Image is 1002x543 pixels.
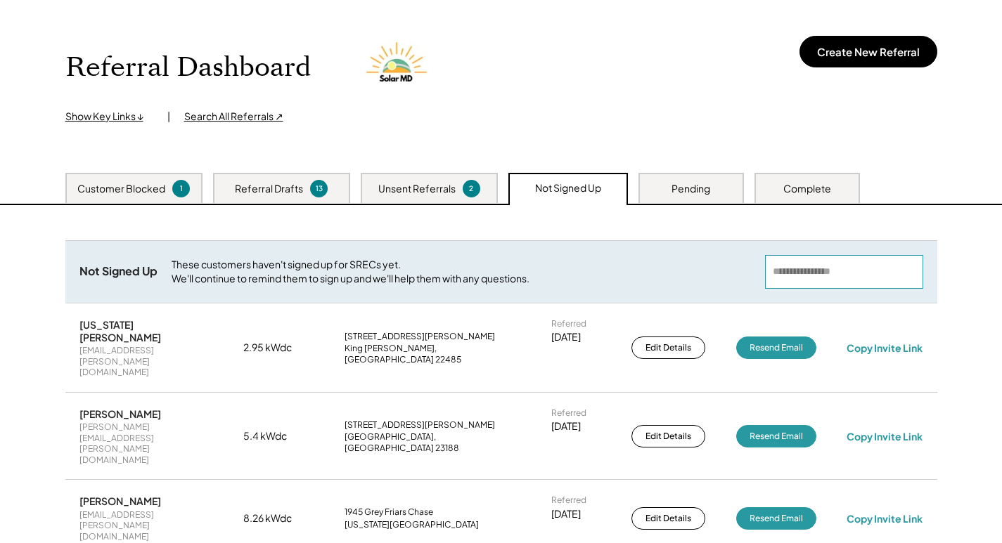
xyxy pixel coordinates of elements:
[77,182,165,196] div: Customer Blocked
[79,264,158,279] div: Not Signed Up
[631,507,705,530] button: Edit Details
[551,495,586,506] div: Referred
[378,182,456,196] div: Unsent Referrals
[79,407,161,420] div: [PERSON_NAME]
[79,509,213,542] div: [EMAIL_ADDRESS][PERSON_NAME][DOMAIN_NAME]
[551,407,586,419] div: Referred
[551,507,581,521] div: [DATE]
[79,495,161,507] div: [PERSON_NAME]
[345,506,433,518] div: 1945 Grey Friars Chase
[672,182,710,196] div: Pending
[312,183,326,194] div: 13
[736,336,816,359] button: Resend Email
[551,419,581,433] div: [DATE]
[360,29,437,106] img: Solar%20MD%20LOgo.png
[65,110,153,124] div: Show Key Links ↓
[235,182,303,196] div: Referral Drafts
[167,110,170,124] div: |
[79,421,213,465] div: [PERSON_NAME][EMAIL_ADDRESS][PERSON_NAME][DOMAIN_NAME]
[535,181,601,195] div: Not Signed Up
[345,419,495,431] div: [STREET_ADDRESS][PERSON_NAME]
[345,519,479,530] div: [US_STATE][GEOGRAPHIC_DATA]
[783,182,831,196] div: Complete
[79,318,213,344] div: [US_STATE][PERSON_NAME]
[847,430,923,443] div: Copy Invite Link
[65,51,311,84] h1: Referral Dashboard
[736,425,816,447] button: Resend Email
[465,183,478,194] div: 2
[345,331,495,342] div: [STREET_ADDRESS][PERSON_NAME]
[799,36,937,67] button: Create New Referral
[551,330,581,344] div: [DATE]
[631,336,705,359] button: Edit Details
[847,341,923,354] div: Copy Invite Link
[736,507,816,530] button: Resend Email
[172,258,751,285] div: These customers haven't signed up for SRECs yet. We'll continue to remind them to sign up and we'...
[243,511,314,525] div: 8.26 kWdc
[243,341,314,355] div: 2.95 kWdc
[243,429,314,443] div: 5.4 kWdc
[847,512,923,525] div: Copy Invite Link
[184,110,283,124] div: Search All Referrals ↗
[345,431,520,453] div: [GEOGRAPHIC_DATA], [GEOGRAPHIC_DATA] 23188
[345,343,520,365] div: King [PERSON_NAME], [GEOGRAPHIC_DATA] 22485
[174,183,188,194] div: 1
[551,318,586,329] div: Referred
[79,345,213,378] div: [EMAIL_ADDRESS][PERSON_NAME][DOMAIN_NAME]
[631,425,705,447] button: Edit Details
